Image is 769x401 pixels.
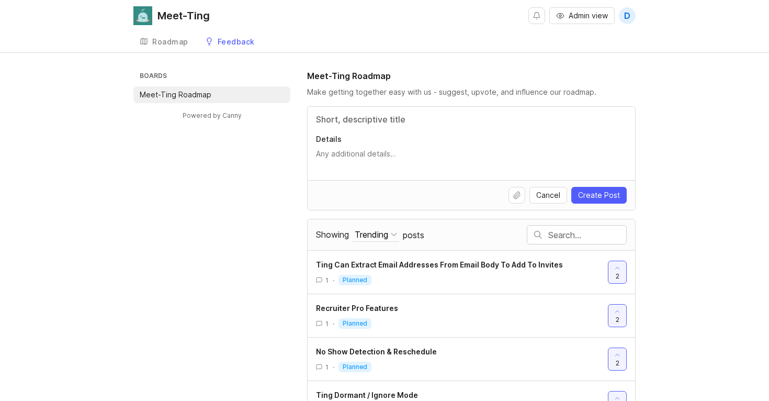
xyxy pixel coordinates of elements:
span: 1 [325,276,329,285]
textarea: Details [316,149,627,170]
span: 1 [325,319,329,328]
span: Admin view [569,10,608,21]
a: Meet-Ting Roadmap [133,86,290,103]
button: 2 [608,304,627,327]
div: · [333,276,334,285]
span: Ting Can Extract Email Addresses From Email Body To Add To Invites [316,260,563,269]
span: posts [403,229,424,241]
span: 2 [616,359,619,367]
a: Powered by Canny [181,109,243,121]
span: Showing [316,229,349,240]
input: Title [316,113,627,126]
div: Make getting together easy with us - suggest, upvote, and influence our roadmap. [307,86,636,98]
h3: Boards [138,70,290,84]
span: Cancel [536,190,560,200]
a: Roadmap [133,31,195,53]
p: planned [343,276,367,284]
div: Roadmap [152,38,188,46]
button: 2 [608,348,627,371]
span: Create Post [578,190,620,200]
a: Recruiter Pro Features1·planned [316,303,608,329]
a: No Show Detection & Reschedule1·planned [316,346,608,372]
span: Recruiter Pro Features [316,304,398,313]
button: Admin view [549,7,615,24]
button: Upload file [508,187,525,204]
div: Trending [355,229,388,240]
p: planned [343,319,367,328]
button: Cancel [529,187,567,204]
div: · [333,363,334,372]
span: No Show Detection & Reschedule [316,347,437,356]
button: Showing [353,228,399,242]
a: Ting Can Extract Email Addresses From Email Body To Add To Invites1·planned [316,259,608,285]
button: Notifications [528,7,545,24]
button: 2 [608,261,627,284]
a: Feedback [199,31,261,53]
span: 1 [325,363,329,372]
p: Details [316,134,627,144]
h1: Meet-Ting Roadmap [307,70,391,82]
button: D [619,7,636,24]
p: planned [343,363,367,371]
div: Meet-Ting [157,10,210,21]
input: Search… [548,229,626,241]
div: · [333,319,334,328]
img: Meet-Ting logo [133,6,152,25]
span: 2 [616,272,619,281]
div: Feedback [218,38,255,46]
span: Ting Dormant / Ignore Mode [316,391,418,399]
button: Create Post [571,187,627,204]
span: 2 [616,315,619,324]
span: D [624,9,630,22]
p: Meet-Ting Roadmap [140,90,211,100]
